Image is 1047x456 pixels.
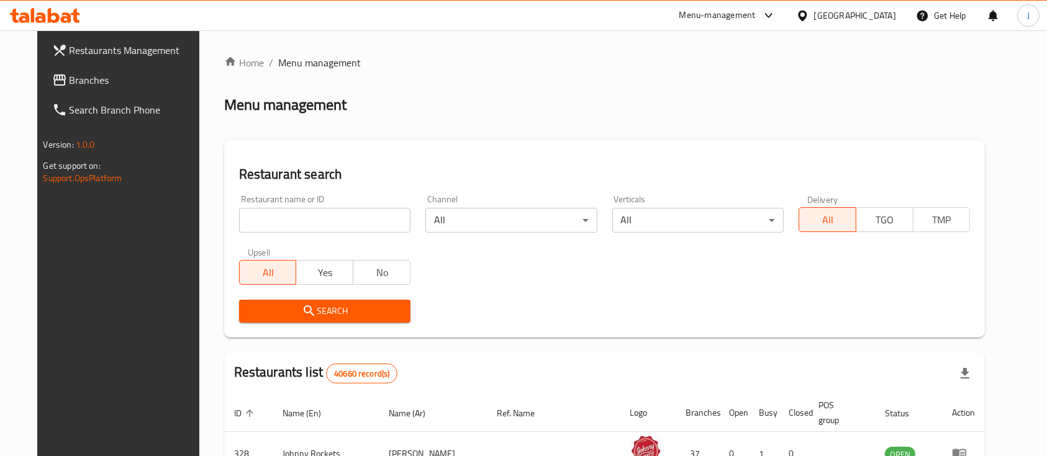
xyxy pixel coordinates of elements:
a: Search Branch Phone [42,95,212,125]
span: POS group [819,398,861,427]
span: Branches [70,73,202,87]
th: Branches [676,394,720,432]
span: Get support on: [43,158,101,174]
nav: breadcrumb [224,55,986,70]
span: J [1027,9,1030,22]
a: Restaurants Management [42,35,212,65]
a: Support.OpsPlatform [43,170,122,186]
h2: Restaurant search [239,165,971,184]
button: Yes [296,260,353,285]
h2: Restaurants list [234,363,398,383]
div: All [425,208,597,233]
button: TMP [913,207,971,232]
span: Restaurants Management [70,43,202,58]
span: TMP [918,211,966,229]
a: Branches [42,65,212,95]
div: Export file [950,359,980,388]
th: Closed [779,394,809,432]
button: No [353,260,410,285]
th: Logo [620,394,676,432]
label: Upsell [248,248,271,256]
span: TGO [861,211,909,229]
div: All [612,208,784,233]
label: Delivery [807,195,838,203]
th: Open [720,394,750,432]
span: All [245,264,292,282]
button: All [799,207,856,232]
span: Search Branch Phone [70,102,202,117]
a: Home [224,55,264,70]
span: Name (Ar) [389,406,442,421]
span: ID [234,406,258,421]
div: Menu-management [679,8,756,23]
button: All [239,260,297,285]
h2: Menu management [224,95,347,115]
button: Search [239,300,410,323]
span: Name (En) [283,406,337,421]
span: Ref. Name [497,406,551,421]
li: / [269,55,273,70]
span: 40660 record(s) [327,368,397,380]
span: Search [249,303,401,319]
span: Version: [43,136,74,153]
button: TGO [856,207,913,232]
div: Total records count [326,364,397,383]
th: Action [942,394,985,432]
span: Yes [301,264,348,282]
span: All [804,211,851,229]
input: Search for restaurant name or ID.. [239,208,410,233]
span: Status [885,406,925,421]
div: [GEOGRAPHIC_DATA] [814,9,896,22]
span: 1.0.0 [76,136,95,153]
span: Menu management [278,55,361,70]
th: Busy [750,394,779,432]
span: No [358,264,406,282]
